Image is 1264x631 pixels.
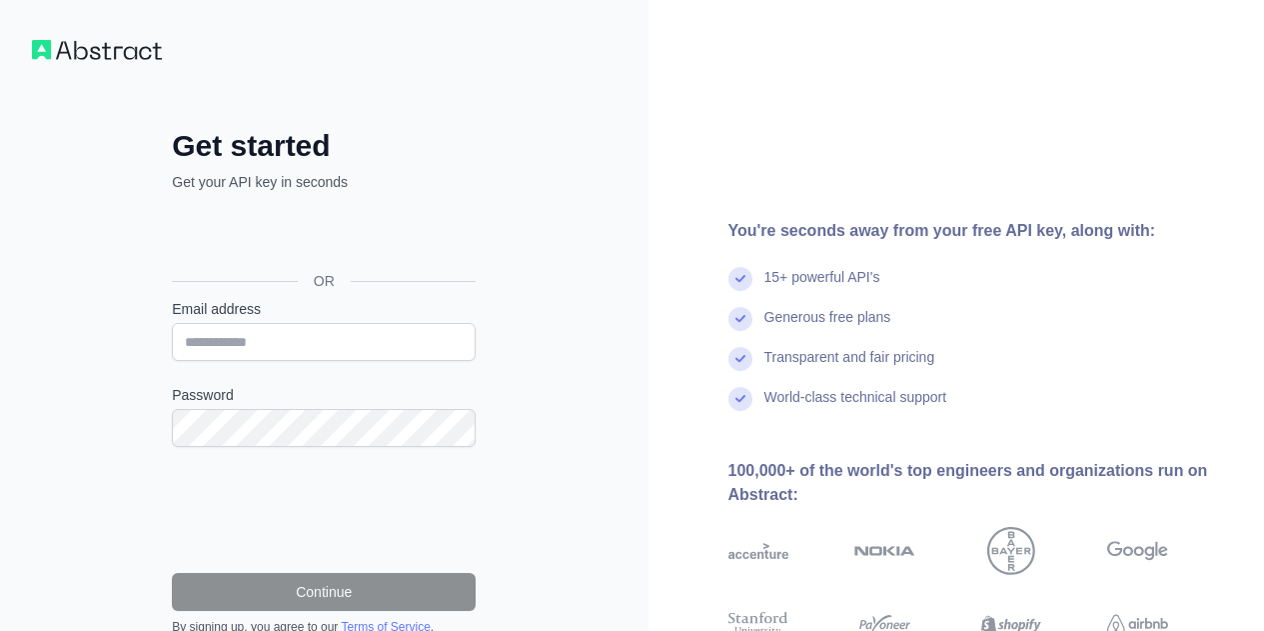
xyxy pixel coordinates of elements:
[854,527,915,575] img: nokia
[172,385,476,405] label: Password
[728,347,752,371] img: check mark
[728,267,752,291] img: check mark
[1107,527,1168,575] img: google
[298,271,351,291] span: OR
[987,527,1035,575] img: bayer
[764,387,947,427] div: World-class technical support
[728,459,1233,507] div: 100,000+ of the world's top engineers and organizations run on Abstract:
[172,172,476,192] p: Get your API key in seconds
[728,307,752,331] img: check mark
[172,573,476,611] button: Continue
[728,387,752,411] img: check mark
[764,267,880,307] div: 15+ powerful API's
[728,527,789,575] img: accenture
[764,347,935,387] div: Transparent and fair pricing
[172,471,476,549] iframe: reCAPTCHA
[32,40,162,60] img: Workflow
[172,299,476,319] label: Email address
[162,214,482,258] iframe: Sign in with Google Button
[172,128,476,164] h2: Get started
[764,307,891,347] div: Generous free plans
[728,219,1233,243] div: You're seconds away from your free API key, along with:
